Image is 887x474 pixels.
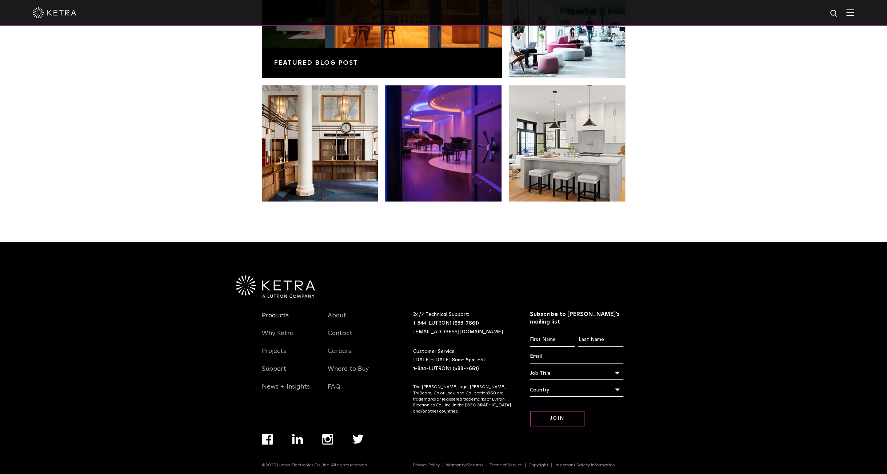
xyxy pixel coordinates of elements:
[262,365,286,382] a: Support
[413,321,479,326] a: 1-844-LUTRON1 (588-7661)
[328,312,346,328] a: About
[413,329,503,334] a: [EMAIL_ADDRESS][DOMAIN_NAME]
[292,434,303,444] img: linkedin
[262,312,289,328] a: Products
[262,310,317,399] div: Navigation Menu
[328,383,340,399] a: FAQ
[552,463,618,467] a: Important Safety Information
[530,366,623,380] div: Job Title
[526,463,552,467] a: Copyright
[236,276,315,298] img: Ketra-aLutronCo_White_RGB
[262,329,294,346] a: Why Ketra
[530,383,623,397] div: Country
[262,347,286,364] a: Projects
[413,366,479,371] a: 1-844-LUTRON1 (588-7661)
[530,310,623,326] h3: Subscribe to [PERSON_NAME]’s mailing list
[262,434,383,463] div: Navigation Menu
[352,434,364,444] img: twitter
[846,9,854,16] img: Hamburger%20Nav.svg
[328,329,352,346] a: Contact
[262,463,368,468] p: ©2025 Lutron Electronics Co., Inc. All rights reserved.
[530,350,623,363] input: Email
[33,7,76,18] img: ketra-logo-2019-white
[530,333,575,347] input: First Name
[413,384,512,415] p: The [PERSON_NAME] logo, [PERSON_NAME], TruBeam, Color Lock, and Calibration360 are trademarks or ...
[830,9,839,18] img: search icon
[413,463,625,468] div: Navigation Menu
[578,333,623,347] input: Last Name
[413,348,512,373] p: Customer Service: [DATE]-[DATE] 8am- 5pm EST
[413,310,512,336] p: 24/7 Technical Support:
[328,310,383,399] div: Navigation Menu
[262,434,273,445] img: facebook
[322,434,333,445] img: instagram
[328,365,369,382] a: Where to Buy
[486,463,526,467] a: Terms of Service
[443,463,486,467] a: Warranty/Returns
[410,463,443,467] a: Privacy Policy
[262,383,310,399] a: News + Insights
[530,411,584,426] input: Join
[328,347,351,364] a: Careers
